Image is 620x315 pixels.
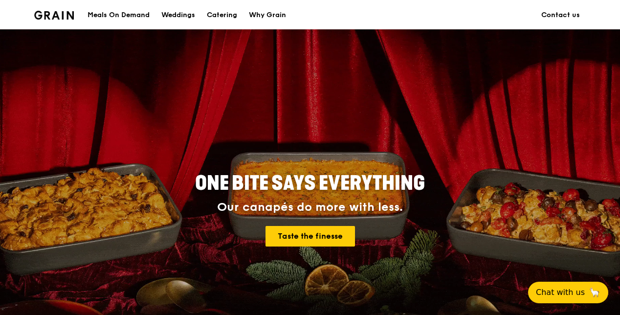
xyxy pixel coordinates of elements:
[155,0,201,30] a: Weddings
[34,11,74,20] img: Grain
[536,287,585,298] span: Chat with us
[195,172,425,195] span: ONE BITE SAYS EVERYTHING
[528,282,608,303] button: Chat with us🦙
[207,0,237,30] div: Catering
[535,0,586,30] a: Contact us
[161,0,195,30] div: Weddings
[266,226,355,247] a: Taste the finesse
[134,201,486,214] div: Our canapés do more with less.
[201,0,243,30] a: Catering
[243,0,292,30] a: Why Grain
[589,287,600,298] span: 🦙
[249,0,286,30] div: Why Grain
[88,0,150,30] div: Meals On Demand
